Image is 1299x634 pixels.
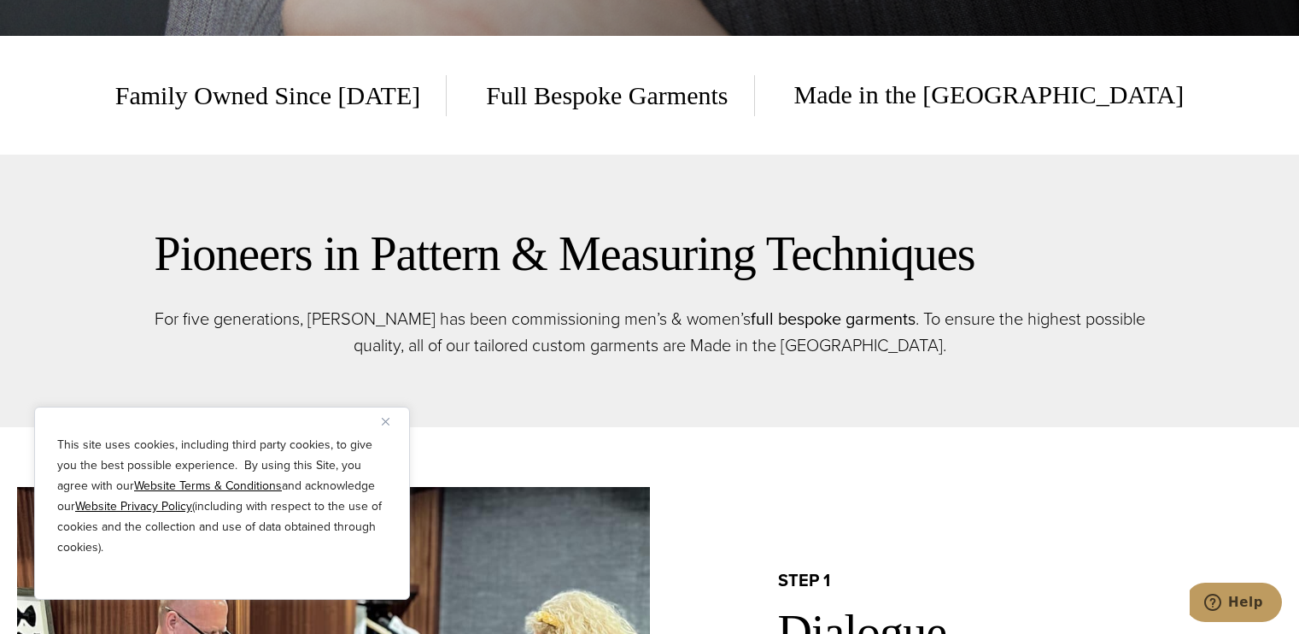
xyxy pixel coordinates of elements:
a: full bespoke garments [751,306,916,332]
p: This site uses cookies, including third party cookies, to give you the best possible experience. ... [57,435,387,558]
button: Close [382,411,402,431]
a: Website Terms & Conditions [134,477,282,495]
p: For five generations, [PERSON_NAME] has been commissioning men’s & women’s . To ensure the highes... [155,306,1145,359]
span: Full Bespoke Garments [460,75,754,116]
span: Family Owned Since [DATE] [115,75,447,116]
iframe: Opens a widget where you can chat to one of our agents [1190,583,1282,625]
a: Website Privacy Policy [75,497,192,515]
span: Made in the [GEOGRAPHIC_DATA] [769,74,1185,116]
h2: Pioneers in Pattern & Measuring Techniques [155,223,1145,285]
img: Close [382,418,389,426]
h2: step 1 [778,569,1283,591]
